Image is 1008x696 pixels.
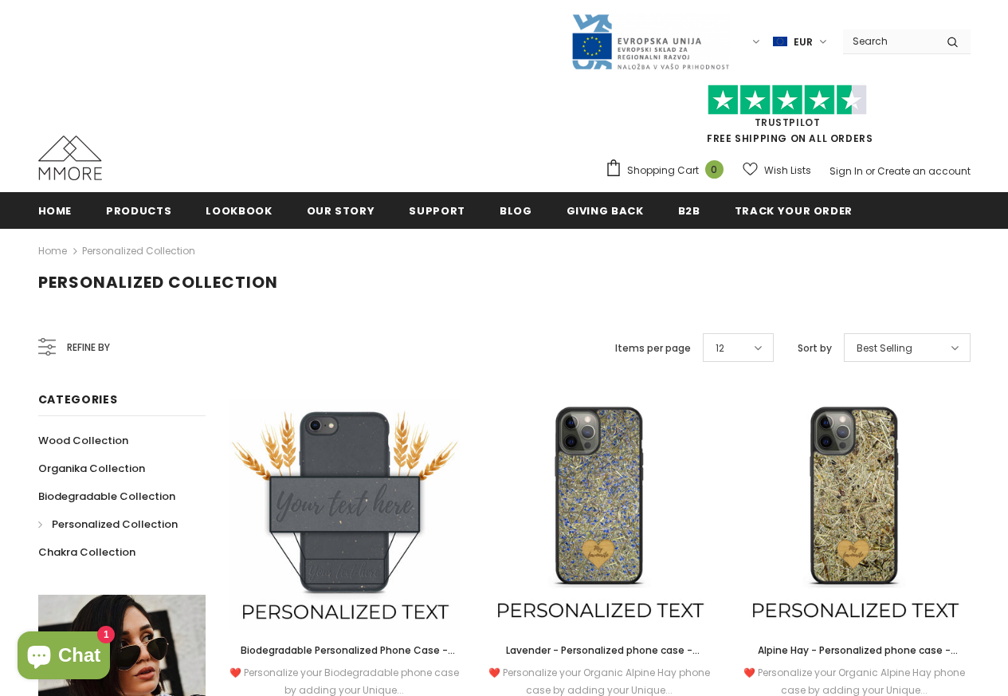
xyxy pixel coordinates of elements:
span: or [865,164,875,178]
a: Lookbook [206,192,272,228]
a: support [409,192,465,228]
span: Lookbook [206,203,272,218]
span: Giving back [567,203,644,218]
a: Products [106,192,171,228]
span: Biodegradable Personalized Phone Case - Black [241,643,455,674]
inbox-online-store-chat: Shopify online store chat [13,631,115,683]
label: Items per page [615,340,691,356]
input: Search Site [843,29,935,53]
a: Trustpilot [755,116,821,129]
img: Javni Razpis [571,13,730,71]
a: Alpine Hay - Personalized phone case - Personalized gift [739,642,971,659]
span: FREE SHIPPING ON ALL ORDERS [605,92,971,145]
a: Wish Lists [743,156,811,184]
a: Home [38,242,67,261]
span: Categories [38,391,118,407]
label: Sort by [798,340,832,356]
span: Track your order [735,203,853,218]
a: Biodegradable Collection [38,482,175,510]
span: Shopping Cart [627,163,699,179]
span: Chakra Collection [38,545,135,560]
span: Personalized Collection [38,271,278,293]
span: support [409,203,465,218]
span: Blog [500,203,532,218]
span: Wish Lists [764,163,811,179]
span: Our Story [307,203,375,218]
span: Refine by [67,339,110,356]
a: B2B [678,192,700,228]
a: Shopping Cart 0 [605,159,731,183]
span: 0 [705,160,724,179]
a: Organika Collection [38,454,145,482]
span: B2B [678,203,700,218]
a: Our Story [307,192,375,228]
a: Personalized Collection [38,510,178,538]
span: Products [106,203,171,218]
span: Alpine Hay - Personalized phone case - Personalized gift [758,643,958,674]
span: 12 [716,340,724,356]
a: Wood Collection [38,427,128,454]
img: MMORE Cases [38,136,102,180]
a: Biodegradable Personalized Phone Case - Black [229,642,461,659]
a: Personalized Collection [82,244,195,258]
span: Wood Collection [38,433,128,448]
span: Organika Collection [38,461,145,476]
span: Lavender - Personalized phone case - Personalized gift [506,643,700,674]
img: Trust Pilot Stars [708,85,867,116]
span: Best Selling [857,340,912,356]
span: EUR [794,34,813,50]
a: Giving back [567,192,644,228]
a: Lavender - Personalized phone case - Personalized gift [484,642,716,659]
span: Home [38,203,73,218]
a: Javni Razpis [571,34,730,48]
a: Sign In [830,164,863,178]
a: Create an account [877,164,971,178]
a: Home [38,192,73,228]
span: Personalized Collection [52,517,178,532]
span: Biodegradable Collection [38,489,175,504]
a: Chakra Collection [38,538,135,566]
a: Blog [500,192,532,228]
a: Track your order [735,192,853,228]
